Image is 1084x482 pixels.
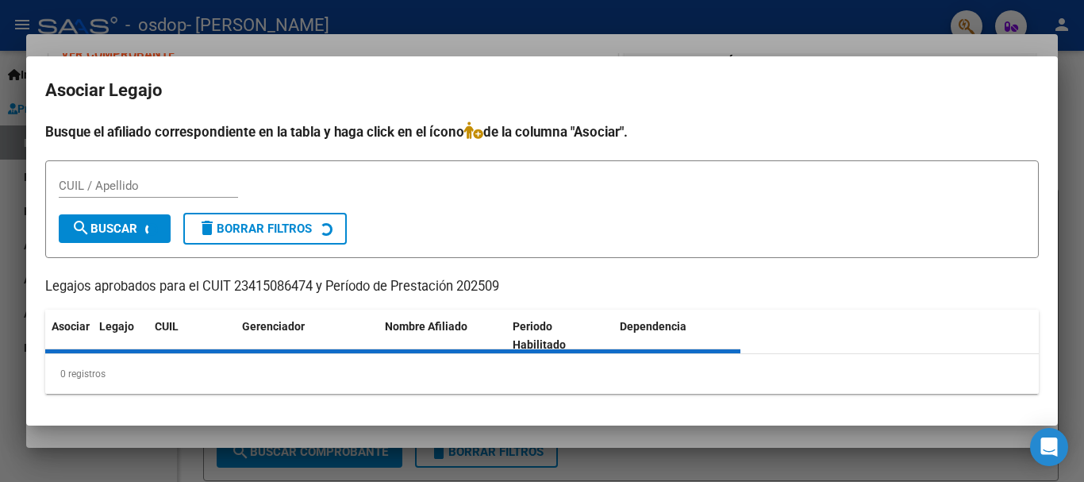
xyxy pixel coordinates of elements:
p: Legajos aprobados para el CUIT 23415086474 y Período de Prestación 202509 [45,277,1039,297]
mat-icon: search [71,218,90,237]
span: Nombre Afiliado [385,320,467,333]
span: Asociar [52,320,90,333]
span: Dependencia [620,320,686,333]
span: Periodo Habilitado [513,320,566,351]
datatable-header-cell: Gerenciador [236,310,379,362]
div: 0 registros [45,354,1039,394]
h2: Asociar Legajo [45,75,1039,106]
button: Buscar [59,214,171,243]
span: Buscar [71,222,137,236]
datatable-header-cell: Periodo Habilitado [506,310,613,362]
span: CUIL [155,320,179,333]
h4: Busque el afiliado correspondiente en la tabla y haga click en el ícono de la columna "Asociar". [45,121,1039,142]
datatable-header-cell: Legajo [93,310,148,362]
span: Legajo [99,320,134,333]
div: Open Intercom Messenger [1030,428,1068,466]
span: Borrar Filtros [198,222,312,236]
datatable-header-cell: Nombre Afiliado [379,310,506,362]
datatable-header-cell: Dependencia [613,310,741,362]
button: Borrar Filtros [183,213,347,245]
mat-icon: delete [198,218,217,237]
datatable-header-cell: Asociar [45,310,93,362]
span: Gerenciador [242,320,305,333]
datatable-header-cell: CUIL [148,310,236,362]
